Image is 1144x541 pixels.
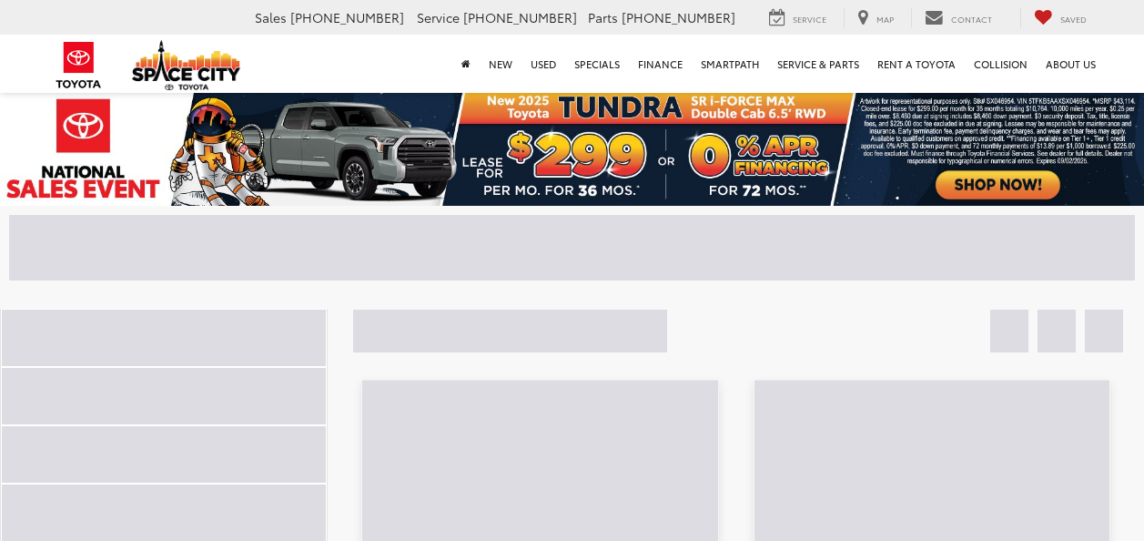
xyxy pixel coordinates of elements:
img: Toyota [45,36,113,95]
span: Saved [1060,13,1087,25]
a: New [480,35,521,93]
span: Service [793,13,826,25]
a: My Saved Vehicles [1020,8,1100,28]
a: Rent a Toyota [868,35,965,93]
img: Space City Toyota [132,40,241,90]
span: Sales [255,8,287,26]
a: Contact [911,8,1006,28]
span: Parts [588,8,618,26]
a: Map [844,8,907,28]
a: Home [452,35,480,93]
span: [PHONE_NUMBER] [290,8,404,26]
a: Collision [965,35,1037,93]
span: [PHONE_NUMBER] [463,8,577,26]
a: Used [521,35,565,93]
span: Service [417,8,460,26]
a: Service [755,8,840,28]
span: Contact [951,13,992,25]
a: SmartPath [692,35,768,93]
a: Specials [565,35,629,93]
span: [PHONE_NUMBER] [622,8,735,26]
span: Map [876,13,894,25]
a: Service & Parts [768,35,868,93]
a: About Us [1037,35,1105,93]
a: Finance [629,35,692,93]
